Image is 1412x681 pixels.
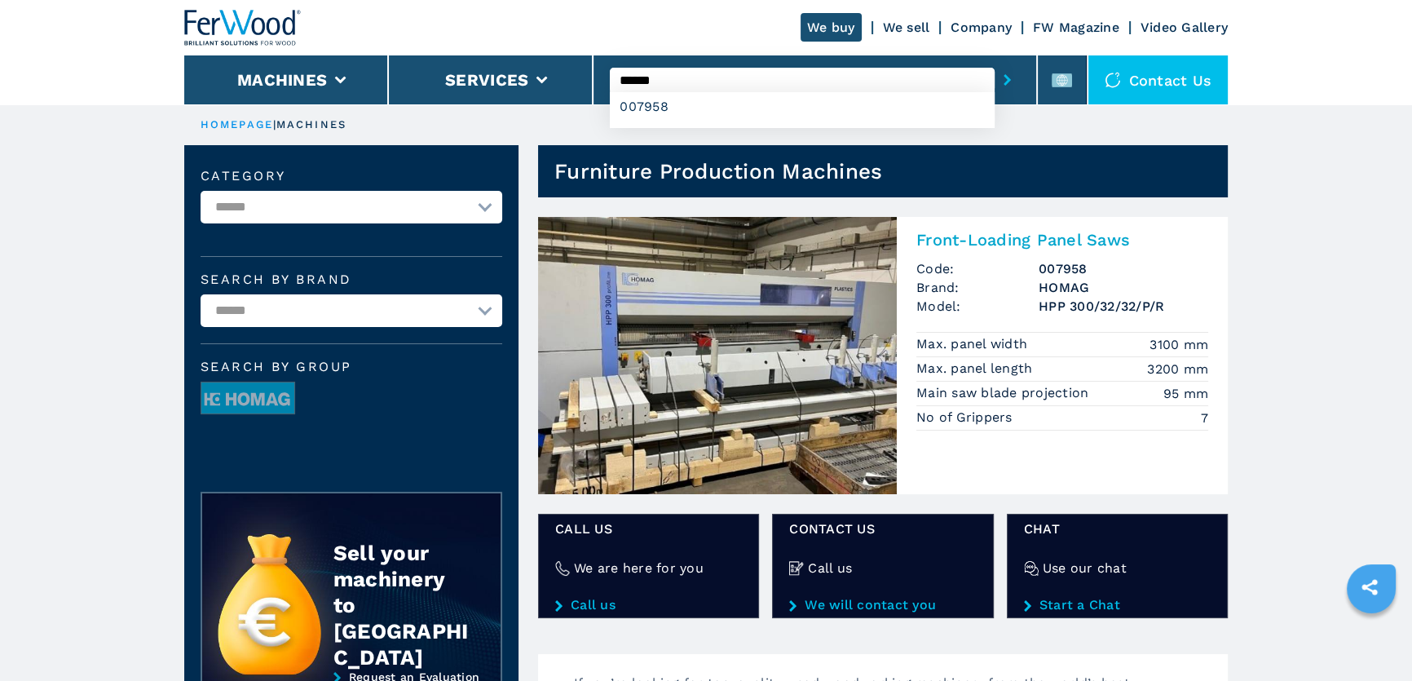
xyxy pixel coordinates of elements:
[1201,409,1208,427] em: 7
[789,520,976,538] span: CONTACT US
[555,520,742,538] span: Call us
[801,13,862,42] a: We buy
[916,230,1208,250] h2: Front-Loading Panel Saws
[916,335,1031,353] p: Max. panel width
[1024,598,1211,612] a: Start a Chat
[1039,259,1208,278] h3: 007958
[276,117,346,132] p: machines
[1039,297,1208,316] h3: HPP 300/32/32/P/R
[1343,608,1400,669] iframe: Chat
[916,259,1039,278] span: Code:
[1039,278,1208,297] h3: HOMAG
[184,10,302,46] img: Ferwood
[916,384,1093,402] p: Main saw blade projection
[1349,567,1390,608] a: sharethis
[1149,335,1208,354] em: 3100 mm
[1105,72,1121,88] img: Contact us
[995,61,1020,99] button: submit-button
[916,409,1017,427] p: No of Grippers
[789,561,804,576] img: Call us
[610,92,994,122] div: 007958
[1141,20,1228,35] a: Video Gallery
[555,561,570,576] img: We are here for you
[1163,384,1208,403] em: 95 mm
[951,20,1012,35] a: Company
[916,360,1037,378] p: Max. panel length
[574,559,704,577] h4: We are here for you
[445,70,528,90] button: Services
[201,360,502,374] span: Search by group
[201,170,502,183] label: Category
[1088,55,1229,104] div: Contact us
[916,297,1039,316] span: Model:
[789,598,976,612] a: We will contact you
[1147,360,1208,378] em: 3200 mm
[201,383,294,415] img: image
[273,118,276,130] span: |
[555,598,742,612] a: Call us
[1024,520,1211,538] span: Chat
[201,273,502,286] label: Search by brand
[333,540,469,670] div: Sell your machinery to [GEOGRAPHIC_DATA]
[808,559,852,577] h4: Call us
[1033,20,1119,35] a: FW Magazine
[554,158,882,184] h1: Furniture Production Machines
[916,278,1039,297] span: Brand:
[1024,561,1039,576] img: Use our chat
[201,118,273,130] a: HOMEPAGE
[237,70,327,90] button: Machines
[538,217,897,494] img: Front-Loading Panel Saws HOMAG HPP 300/32/32/P/R
[883,20,930,35] a: We sell
[538,217,1228,494] a: Front-Loading Panel Saws HOMAG HPP 300/32/32/P/RFront-Loading Panel SawsCode:007958Brand:HOMAGMod...
[1043,559,1127,577] h4: Use our chat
